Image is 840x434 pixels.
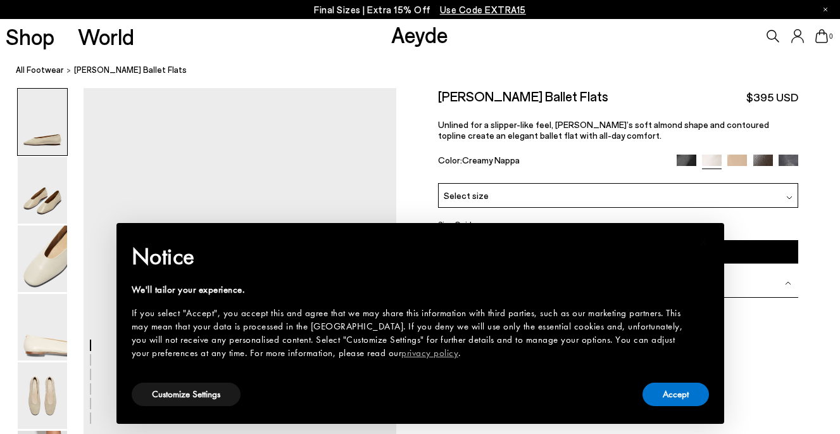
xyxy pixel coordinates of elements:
[746,89,798,105] span: $395 USD
[438,119,769,141] span: Unlined for a slipper-like feel, [PERSON_NAME]’s soft almond shape and contoured topline create a...
[643,383,709,406] button: Accept
[6,25,54,48] a: Shop
[438,155,665,169] div: Color:
[132,283,689,297] div: We'll tailor your experience.
[18,362,67,429] img: Kirsten Ballet Flats - Image 5
[689,227,719,257] button: Close this notice
[438,88,608,104] h2: [PERSON_NAME] Ballet Flats
[16,63,64,77] a: All Footwear
[16,53,840,88] nav: breadcrumb
[132,383,241,406] button: Customize Settings
[132,307,689,360] div: If you select "Accept", you accept this and agree that we may share this information with third p...
[828,33,834,40] span: 0
[786,195,793,201] img: svg%3E
[78,25,134,48] a: World
[462,155,520,165] span: Creamy Nappa
[18,157,67,224] img: Kirsten Ballet Flats - Image 2
[74,63,187,77] span: [PERSON_NAME] Ballet Flats
[785,280,791,286] img: svg%3E
[815,29,828,43] a: 0
[18,226,67,292] img: Kirsten Ballet Flats - Image 3
[18,294,67,361] img: Kirsten Ballet Flats - Image 4
[401,347,458,359] a: privacy policy
[444,189,489,202] span: Select size
[391,21,448,48] a: Aeyde
[440,4,526,15] span: Navigate to /collections/ss25-final-sizes
[132,240,689,273] h2: Notice
[699,232,708,252] span: ×
[18,89,67,155] img: Kirsten Ballet Flats - Image 1
[314,2,526,18] p: Final Sizes | Extra 15% Off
